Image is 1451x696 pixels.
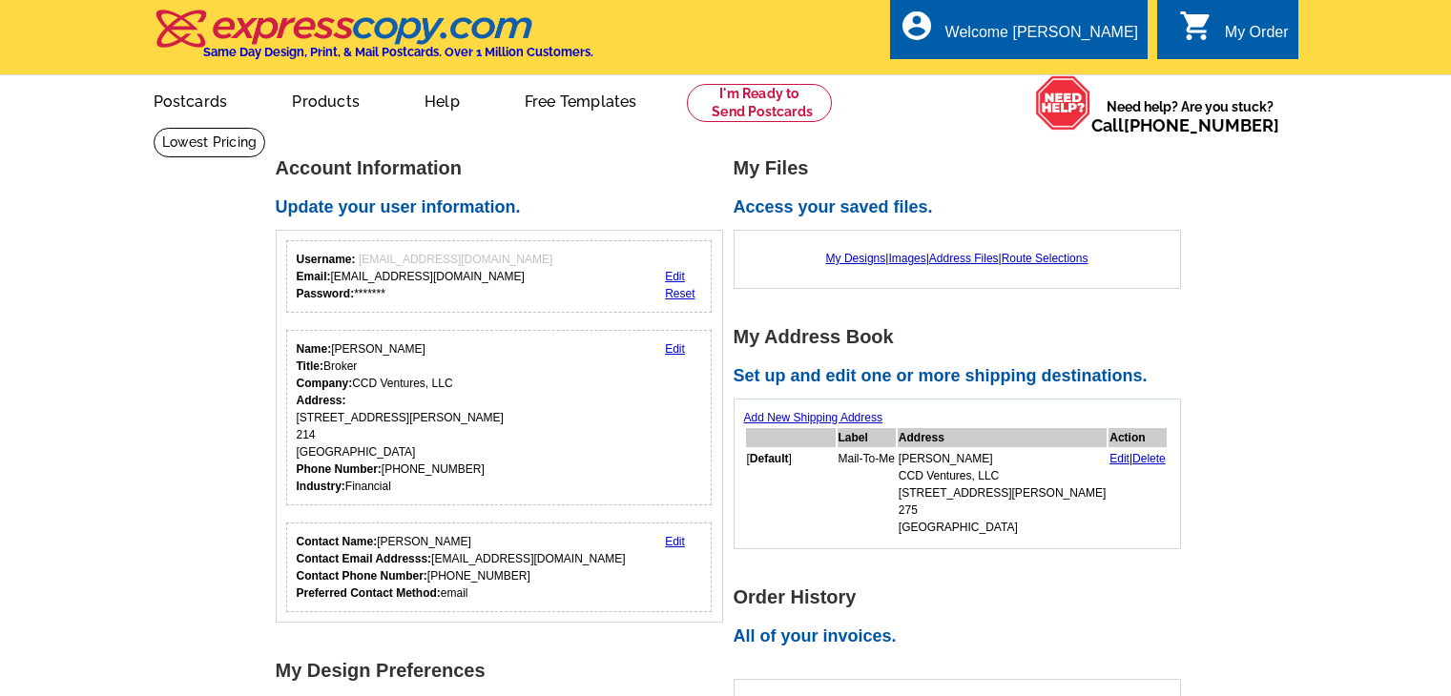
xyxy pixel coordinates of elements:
[826,252,886,265] a: My Designs
[734,158,1192,178] h1: My Files
[297,394,346,407] strong: Address:
[888,252,925,265] a: Images
[297,270,331,283] strong: Email:
[1225,24,1289,51] div: My Order
[744,411,882,424] a: Add New Shipping Address
[297,535,378,548] strong: Contact Name:
[261,77,390,122] a: Products
[276,158,734,178] h1: Account Information
[394,77,490,122] a: Help
[297,552,432,565] strong: Contact Email Addresss:
[900,9,934,43] i: account_circle
[276,197,734,218] h2: Update your user information.
[1091,97,1289,135] span: Need help? Are you stuck?
[297,253,356,266] strong: Username:
[297,569,427,583] strong: Contact Phone Number:
[898,449,1107,537] td: [PERSON_NAME] CCD Ventures, LLC [STREET_ADDRESS][PERSON_NAME] 275 [GEOGRAPHIC_DATA]
[665,287,694,300] a: Reset
[297,377,353,390] strong: Company:
[945,24,1138,51] div: Welcome [PERSON_NAME]
[734,327,1192,347] h1: My Address Book
[297,287,355,300] strong: Password:
[359,253,552,266] span: [EMAIL_ADDRESS][DOMAIN_NAME]
[734,366,1192,387] h2: Set up and edit one or more shipping destinations.
[665,342,685,356] a: Edit
[297,586,441,600] strong: Preferred Contact Method:
[838,428,896,447] th: Label
[1124,115,1279,135] a: [PHONE_NUMBER]
[1179,21,1289,45] a: shopping_cart My Order
[1035,75,1091,131] img: help
[154,23,593,59] a: Same Day Design, Print, & Mail Postcards. Over 1 Million Customers.
[665,270,685,283] a: Edit
[838,449,896,537] td: Mail-To-Me
[286,330,713,505] div: Your personal details.
[297,342,332,356] strong: Name:
[297,359,323,373] strong: Title:
[1109,452,1130,465] a: Edit
[929,252,999,265] a: Address Files
[1002,252,1088,265] a: Route Selections
[734,626,1192,647] h2: All of your invoices.
[203,45,593,59] h4: Same Day Design, Print, & Mail Postcards. Over 1 Million Customers.
[1109,449,1167,537] td: |
[297,340,504,495] div: [PERSON_NAME] Broker CCD Ventures, LLC [STREET_ADDRESS][PERSON_NAME] 214 [GEOGRAPHIC_DATA] [PHONE...
[1091,115,1279,135] span: Call
[734,197,1192,218] h2: Access your saved files.
[1109,428,1167,447] th: Action
[750,452,789,465] b: Default
[123,77,259,122] a: Postcards
[1132,452,1166,465] a: Delete
[898,428,1107,447] th: Address
[297,533,626,602] div: [PERSON_NAME] [EMAIL_ADDRESS][DOMAIN_NAME] [PHONE_NUMBER] email
[297,480,345,493] strong: Industry:
[276,661,734,681] h1: My Design Preferences
[734,587,1192,607] h1: Order History
[665,535,685,548] a: Edit
[494,77,668,122] a: Free Templates
[1179,9,1213,43] i: shopping_cart
[297,462,382,476] strong: Phone Number:
[297,251,553,302] div: [EMAIL_ADDRESS][DOMAIN_NAME] *******
[286,522,713,612] div: Who should we contact regarding order issues?
[286,240,713,313] div: Your login information.
[746,449,836,537] td: [ ]
[744,240,1171,276] div: | | |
